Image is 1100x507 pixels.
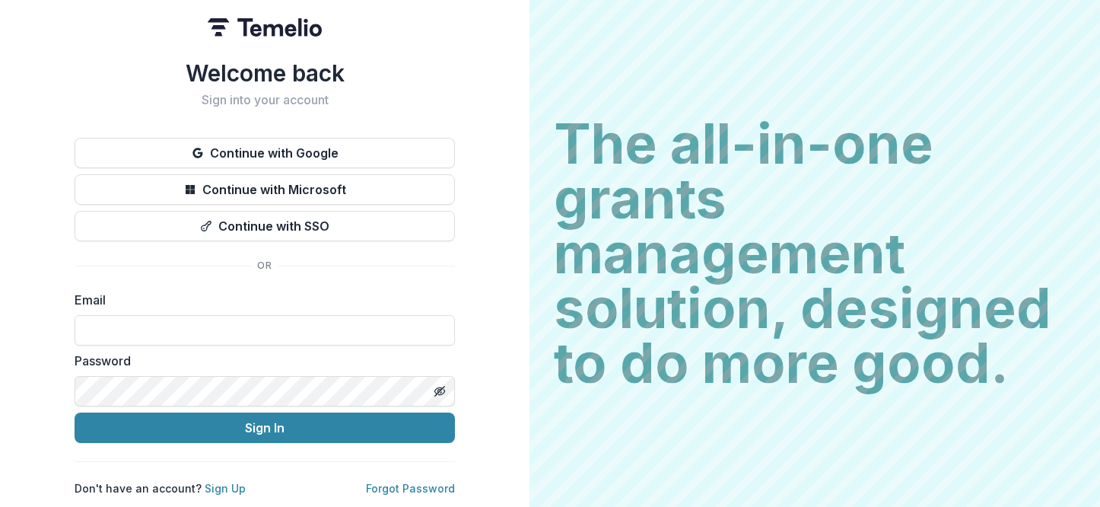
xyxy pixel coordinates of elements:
[75,138,455,168] button: Continue with Google
[75,480,246,496] p: Don't have an account?
[75,211,455,241] button: Continue with SSO
[75,352,446,370] label: Password
[208,18,322,37] img: Temelio
[75,174,455,205] button: Continue with Microsoft
[75,291,446,309] label: Email
[428,379,452,403] button: Toggle password visibility
[75,413,455,443] button: Sign In
[366,482,455,495] a: Forgot Password
[205,482,246,495] a: Sign Up
[75,59,455,87] h1: Welcome back
[75,93,455,107] h2: Sign into your account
